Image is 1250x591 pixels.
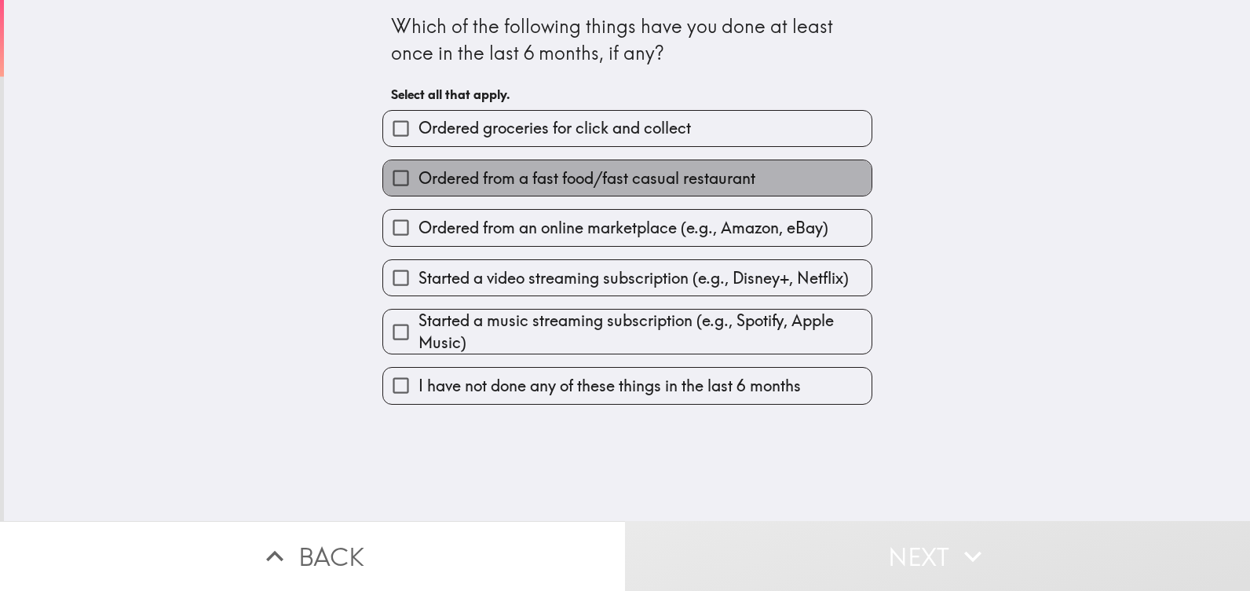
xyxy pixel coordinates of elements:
span: Started a music streaming subscription (e.g., Spotify, Apple Music) [418,310,872,354]
button: Started a video streaming subscription (e.g., Disney+, Netflix) [383,260,872,295]
span: Ordered from an online marketplace (e.g., Amazon, eBay) [418,217,828,239]
h6: Select all that apply. [391,86,864,103]
button: Ordered groceries for click and collect [383,111,872,146]
button: Started a music streaming subscription (e.g., Spotify, Apple Music) [383,310,872,354]
span: Ordered from a fast food/fast casual restaurant [418,167,755,189]
button: Ordered from a fast food/fast casual restaurant [383,160,872,196]
button: Ordered from an online marketplace (e.g., Amazon, eBay) [383,210,872,245]
div: Which of the following things have you done at least once in the last 6 months, if any? [391,13,864,66]
button: I have not done any of these things in the last 6 months [383,368,872,403]
span: I have not done any of these things in the last 6 months [418,375,801,397]
span: Started a video streaming subscription (e.g., Disney+, Netflix) [418,267,849,289]
button: Next [625,521,1250,591]
span: Ordered groceries for click and collect [418,117,691,139]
